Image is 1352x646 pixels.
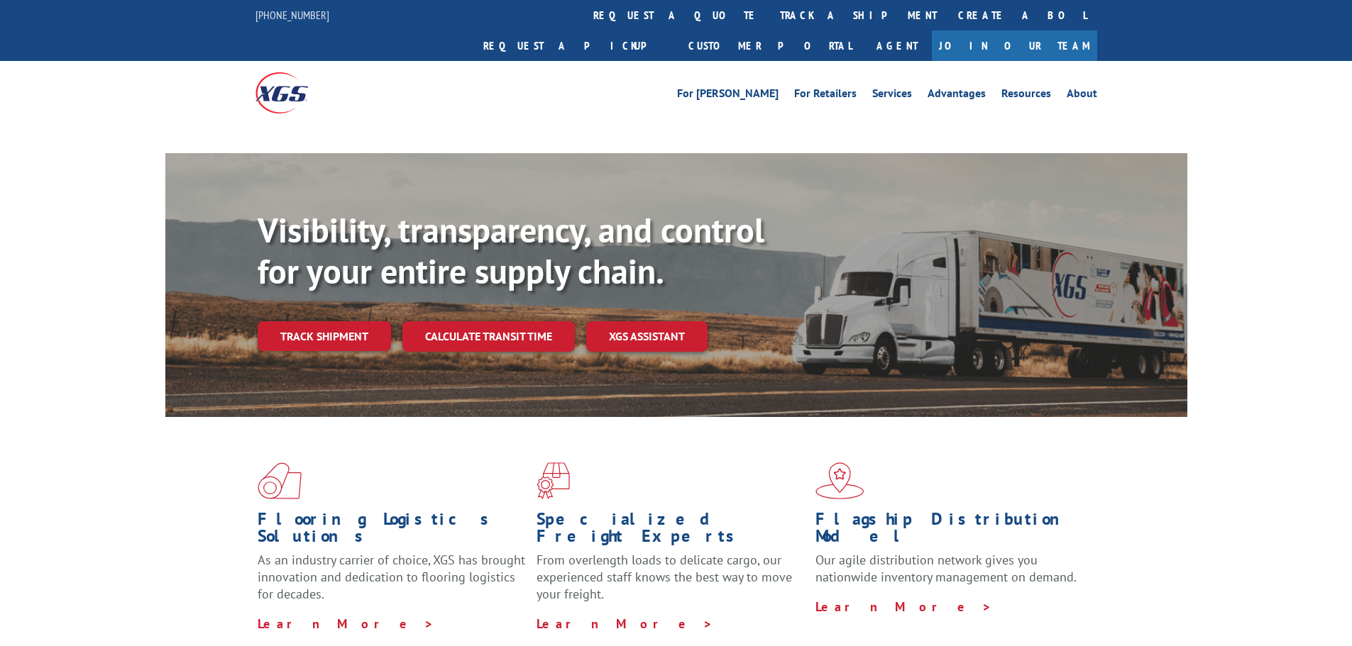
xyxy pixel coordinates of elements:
[862,30,932,61] a: Agent
[473,30,678,61] a: Request a pickup
[815,462,864,499] img: xgs-icon-flagship-distribution-model-red
[794,88,857,104] a: For Retailers
[1067,88,1097,104] a: About
[537,616,713,632] a: Learn More >
[677,88,779,104] a: For [PERSON_NAME]
[258,462,302,499] img: xgs-icon-total-supply-chain-intelligence-red
[537,462,570,499] img: xgs-icon-focused-on-flooring-red
[1001,88,1051,104] a: Resources
[928,88,986,104] a: Advantages
[258,208,764,293] b: Visibility, transparency, and control for your entire supply chain.
[586,321,708,352] a: XGS ASSISTANT
[402,321,575,352] a: Calculate transit time
[815,511,1084,552] h1: Flagship Distribution Model
[537,552,805,615] p: From overlength loads to delicate cargo, our experienced staff knows the best way to move your fr...
[537,511,805,552] h1: Specialized Freight Experts
[678,30,862,61] a: Customer Portal
[258,552,525,602] span: As an industry carrier of choice, XGS has brought innovation and dedication to flooring logistics...
[815,552,1077,585] span: Our agile distribution network gives you nationwide inventory management on demand.
[258,511,526,552] h1: Flooring Logistics Solutions
[815,598,992,615] a: Learn More >
[258,616,434,632] a: Learn More >
[255,8,329,22] a: [PHONE_NUMBER]
[872,88,912,104] a: Services
[258,321,391,351] a: Track shipment
[932,30,1097,61] a: Join Our Team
